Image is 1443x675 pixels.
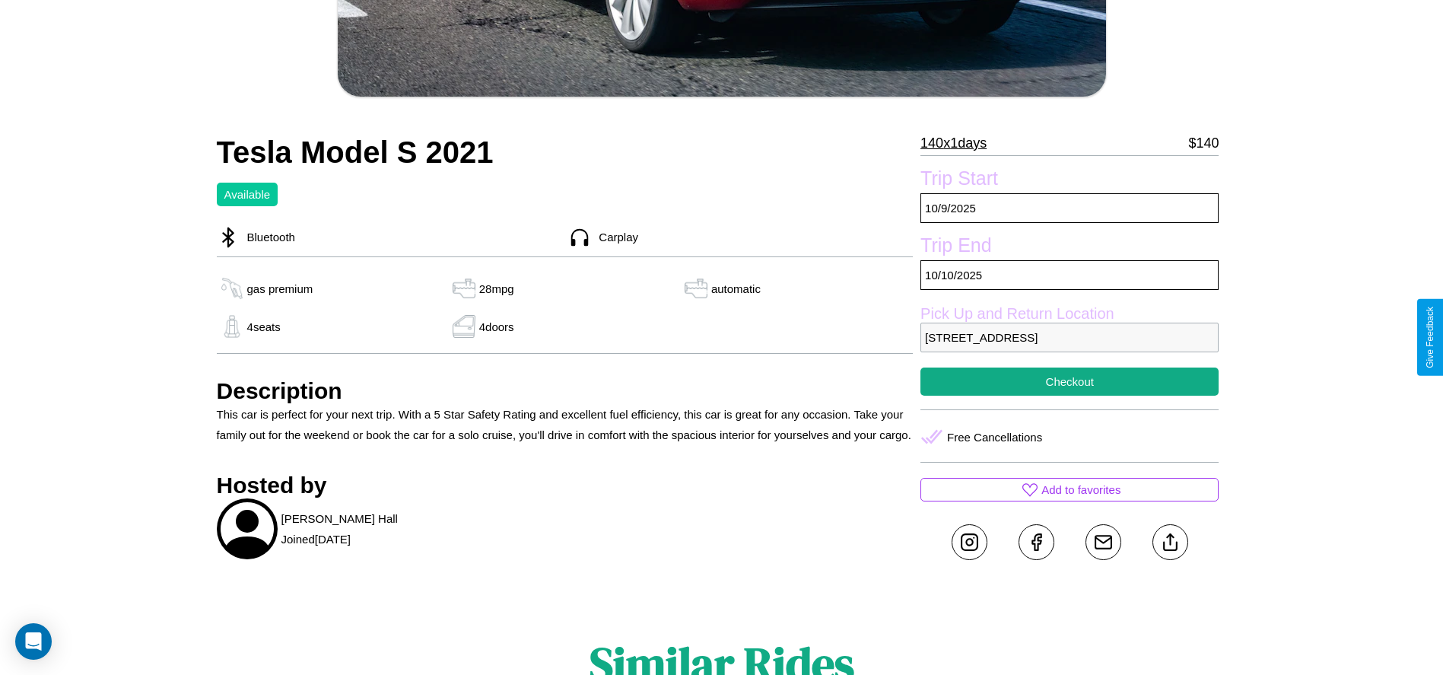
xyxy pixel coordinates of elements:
p: Carplay [591,227,638,247]
p: 140 x 1 days [920,131,987,155]
h2: Tesla Model S 2021 [217,135,914,170]
label: Pick Up and Return Location [920,305,1219,323]
p: Bluetooth [240,227,295,247]
p: automatic [711,279,761,299]
p: Add to favorites [1041,479,1120,500]
p: Joined [DATE] [281,529,351,549]
p: [PERSON_NAME] Hall [281,508,398,529]
p: 10 / 9 / 2025 [920,193,1219,223]
p: 10 / 10 / 2025 [920,260,1219,290]
p: gas premium [247,279,313,299]
p: Available [224,184,271,205]
p: $ 140 [1188,131,1219,155]
button: Checkout [920,368,1219,396]
p: [STREET_ADDRESS] [920,323,1219,352]
label: Trip Start [920,167,1219,193]
h3: Hosted by [217,473,914,498]
p: 28 mpg [479,279,514,299]
h3: Description [217,378,914,404]
img: gas [217,277,247,300]
img: gas [217,315,247,338]
img: gas [449,315,479,338]
img: gas [681,277,711,300]
div: Open Intercom Messenger [15,623,52,660]
div: Give Feedback [1425,307,1435,368]
p: 4 doors [479,317,514,337]
button: Add to favorites [920,478,1219,501]
p: This car is perfect for your next trip. With a 5 Star Safety Rating and excellent fuel efficiency... [217,404,914,445]
label: Trip End [920,234,1219,260]
img: gas [449,277,479,300]
p: 4 seats [247,317,281,337]
p: Free Cancellations [947,427,1042,447]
